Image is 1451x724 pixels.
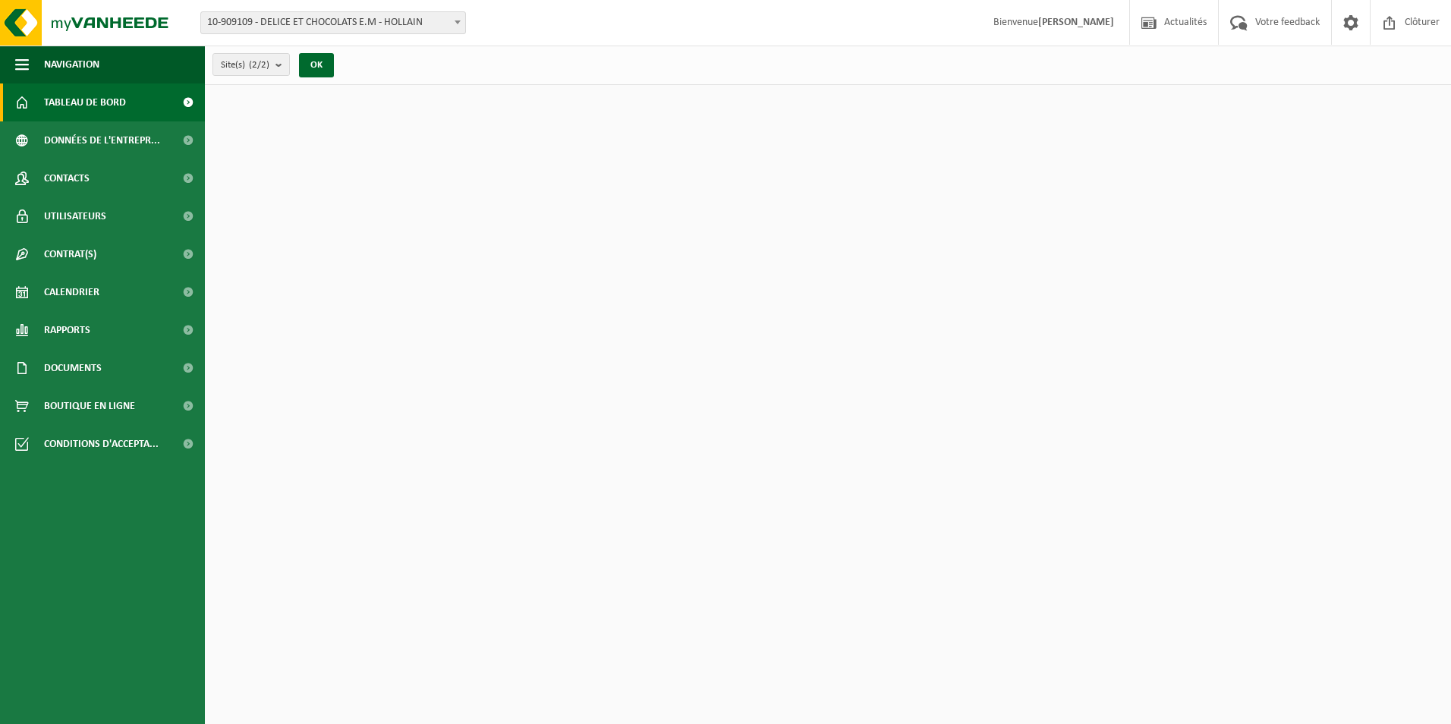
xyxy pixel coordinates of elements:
[200,11,466,34] span: 10-909109 - DELICE ET CHOCOLATS E.M - HOLLAIN
[44,235,96,273] span: Contrat(s)
[212,53,290,76] button: Site(s)(2/2)
[44,159,90,197] span: Contacts
[44,387,135,425] span: Boutique en ligne
[44,83,126,121] span: Tableau de bord
[1038,17,1114,28] strong: [PERSON_NAME]
[201,12,465,33] span: 10-909109 - DELICE ET CHOCOLATS E.M - HOLLAIN
[44,425,159,463] span: Conditions d'accepta...
[44,273,99,311] span: Calendrier
[221,54,269,77] span: Site(s)
[44,349,102,387] span: Documents
[299,53,334,77] button: OK
[44,197,106,235] span: Utilisateurs
[44,121,160,159] span: Données de l'entrepr...
[44,46,99,83] span: Navigation
[249,60,269,70] count: (2/2)
[44,311,90,349] span: Rapports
